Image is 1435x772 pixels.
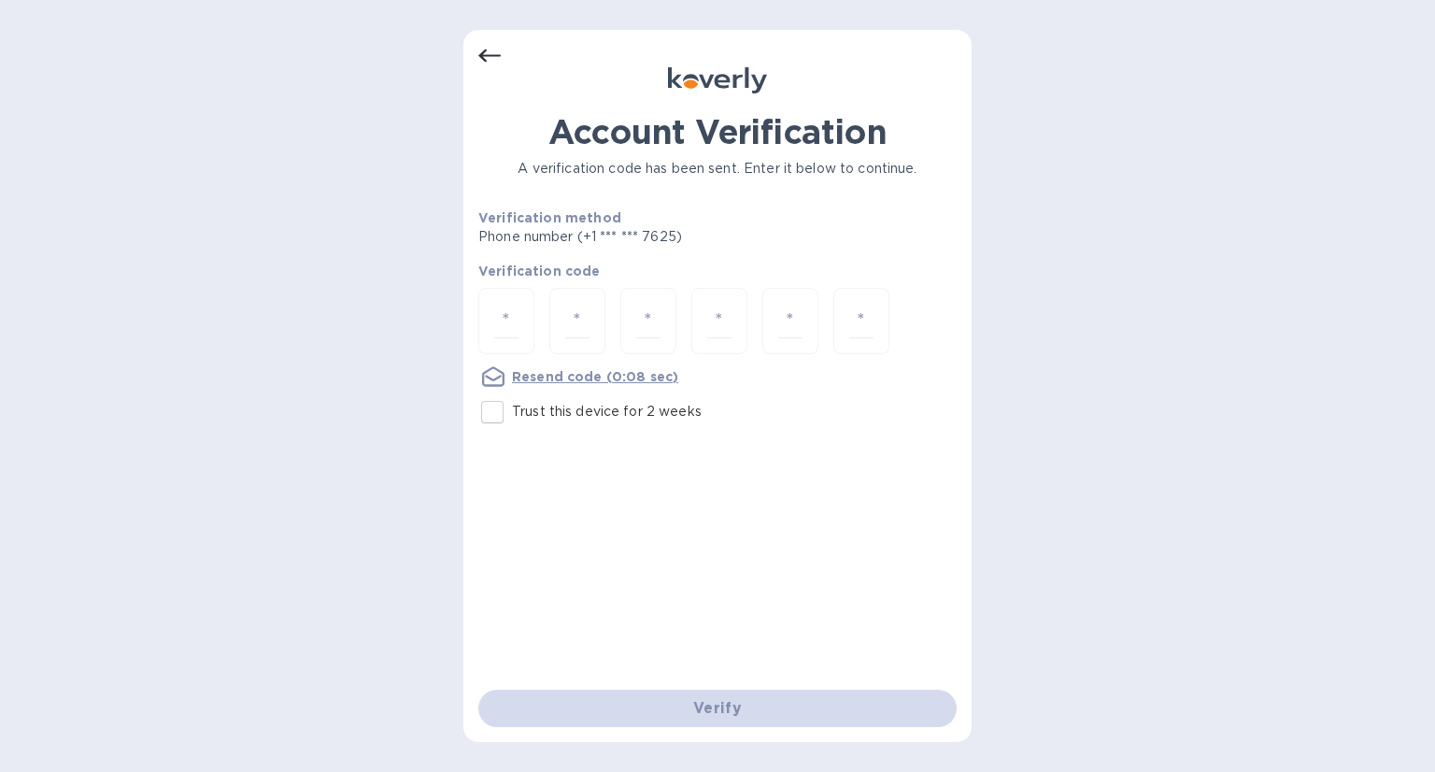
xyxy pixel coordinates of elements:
[478,210,621,225] b: Verification method
[478,262,957,280] p: Verification code
[478,227,825,247] p: Phone number (+1 *** *** 7625)
[512,402,702,422] p: Trust this device for 2 weeks
[478,159,957,179] p: A verification code has been sent. Enter it below to continue.
[478,112,957,151] h1: Account Verification
[512,369,678,384] u: Resend code (0:08 sec)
